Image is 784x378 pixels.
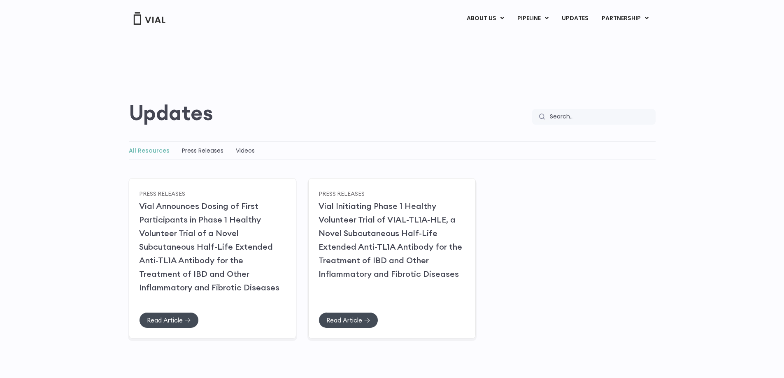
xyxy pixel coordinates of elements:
a: PIPELINEMenu Toggle [511,12,555,26]
a: PARTNERSHIPMenu Toggle [595,12,655,26]
input: Search... [545,109,656,125]
h2: Updates [129,101,213,125]
img: Vial Logo [133,12,166,25]
a: Press Releases [319,190,365,197]
a: ABOUT USMenu Toggle [460,12,510,26]
a: Videos [236,146,255,155]
a: Read Article [139,312,199,328]
a: Read Article [319,312,378,328]
a: Press Releases [182,146,223,155]
span: Read Article [326,317,362,323]
a: Vial Announces Dosing of First Participants in Phase 1 Healthy Volunteer Trial of a Novel Subcuta... [139,201,279,292]
a: Vial Initiating Phase 1 Healthy Volunteer Trial of VIAL-TL1A-HLE, a Novel Subcutaneous Half-Life ... [319,201,462,279]
a: Press Releases [139,190,185,197]
a: All Resources [129,146,170,155]
a: UPDATES [555,12,595,26]
span: Read Article [147,317,183,323]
